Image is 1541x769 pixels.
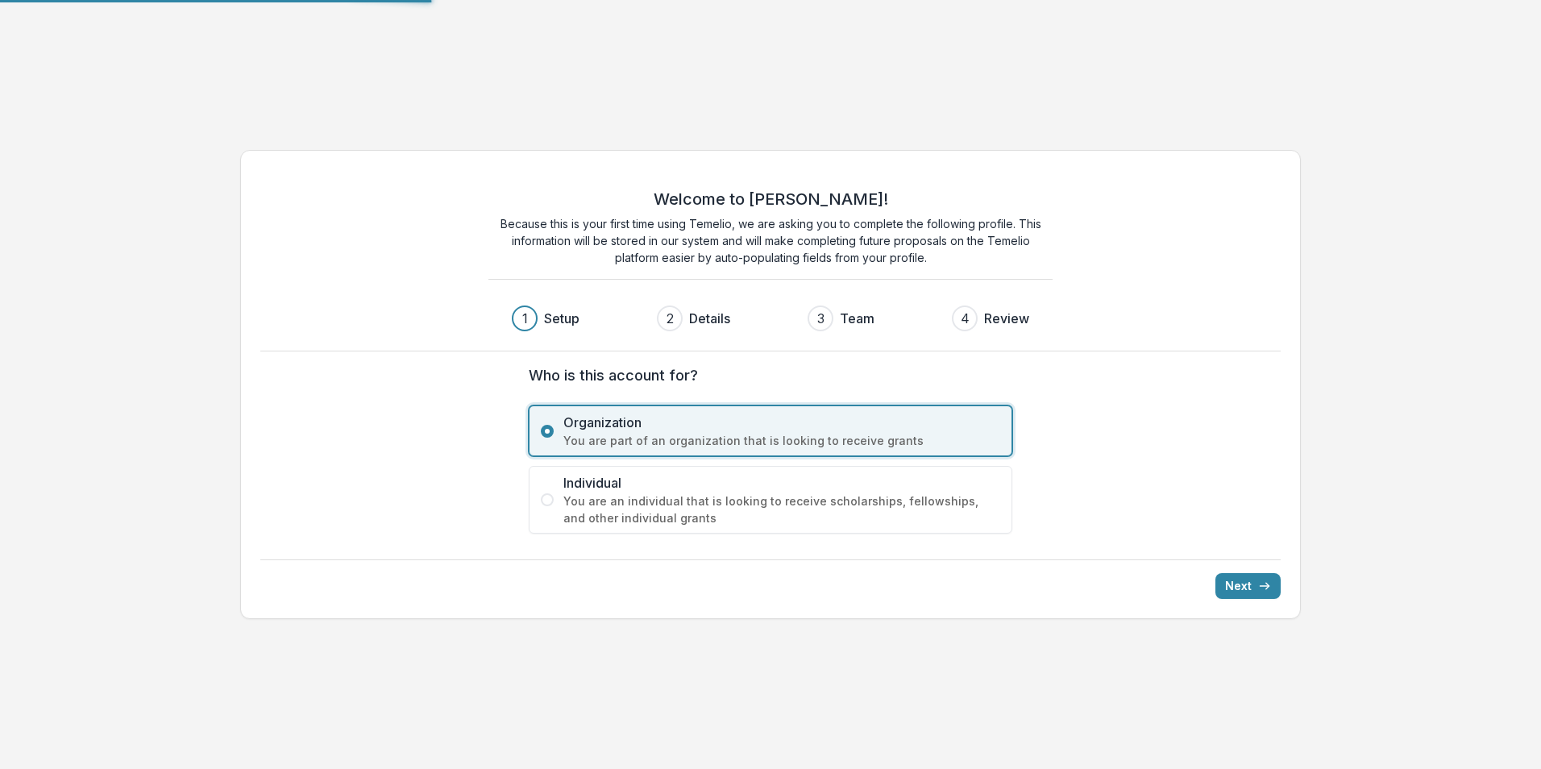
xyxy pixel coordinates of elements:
[689,309,730,328] h3: Details
[563,493,1000,526] span: You are an individual that is looking to receive scholarships, fellowships, and other individual ...
[840,309,874,328] h3: Team
[667,309,674,328] div: 2
[563,432,1000,449] span: You are part of an organization that is looking to receive grants
[563,473,1000,493] span: Individual
[522,309,528,328] div: 1
[961,309,970,328] div: 4
[529,364,1003,386] label: Who is this account for?
[817,309,824,328] div: 3
[512,306,1029,331] div: Progress
[654,189,888,209] h2: Welcome to [PERSON_NAME]!
[984,309,1029,328] h3: Review
[563,413,1000,432] span: Organization
[488,215,1053,266] p: Because this is your first time using Temelio, we are asking you to complete the following profil...
[1215,573,1281,599] button: Next
[544,309,579,328] h3: Setup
